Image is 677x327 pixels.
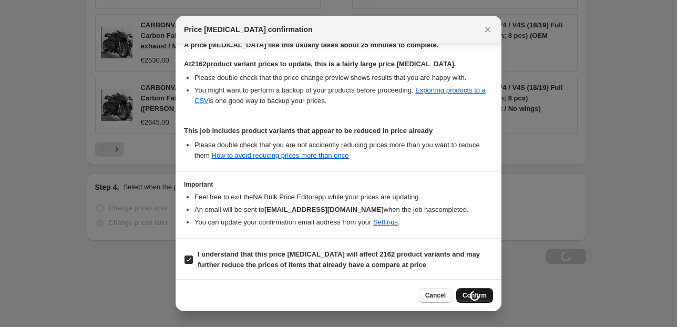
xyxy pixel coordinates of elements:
[419,288,452,303] button: Cancel
[184,60,456,68] b: At 2162 product variant prices to update, this is a fairly large price [MEDICAL_DATA].
[198,250,480,269] b: I understand that this price [MEDICAL_DATA] will affect 2162 product variants and may further red...
[194,140,493,161] li: Please double check that you are not accidently reducing prices more than you want to reduce them
[480,22,495,37] button: Close
[373,218,398,226] a: Settings
[212,151,349,159] a: How to avoid reducing prices more than once
[194,86,486,105] a: Exporting products to a CSV
[194,85,493,106] li: You might want to perform a backup of your products before proceeding. is one good way to backup ...
[184,127,433,135] b: This job includes product variants that appear to be reduced in price already
[184,41,438,49] b: A price [MEDICAL_DATA] like this usually takes about 25 minutes to complete.
[194,217,493,228] li: You can update your confirmation email address from your .
[194,205,493,215] li: An email will be sent to when the job has completed .
[184,180,493,189] h3: Important
[194,192,493,202] li: Feel free to exit the NA Bulk Price Editor app while your prices are updating.
[264,206,384,213] b: [EMAIL_ADDRESS][DOMAIN_NAME]
[194,73,493,83] li: Please double check that the price change preview shows results that you are happy with.
[425,291,446,300] span: Cancel
[184,24,313,35] span: Price [MEDICAL_DATA] confirmation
